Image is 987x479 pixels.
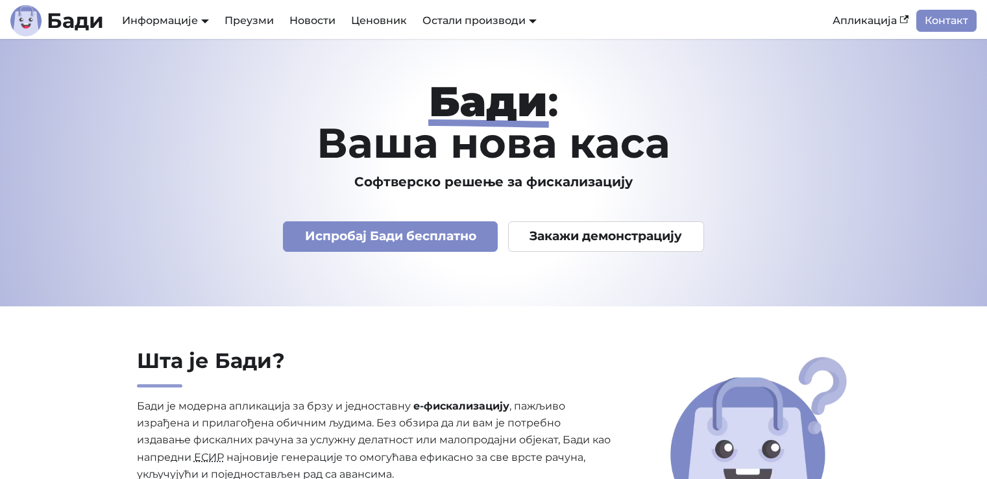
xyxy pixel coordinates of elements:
a: Информације [122,14,209,27]
a: Остали производи [422,14,537,27]
h1: : Ваша нова каса [76,80,912,164]
a: Контакт [916,10,977,32]
a: ЛогоБади [10,5,104,36]
img: Лого [10,5,42,36]
a: Новости [282,10,343,32]
h2: Шта је Бади? [137,348,616,387]
a: Преузми [217,10,282,32]
h3: Софтверско решење за фискализацију [76,174,912,190]
a: Испробај Бади бесплатно [283,221,498,252]
a: Закажи демонстрацију [508,221,704,252]
b: Бади [47,10,104,31]
abbr: Електронски систем за издавање рачуна [194,451,224,463]
a: Ценовник [343,10,415,32]
strong: Бади [429,76,548,127]
a: Апликација [825,10,916,32]
strong: е-фискализацију [413,400,509,412]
